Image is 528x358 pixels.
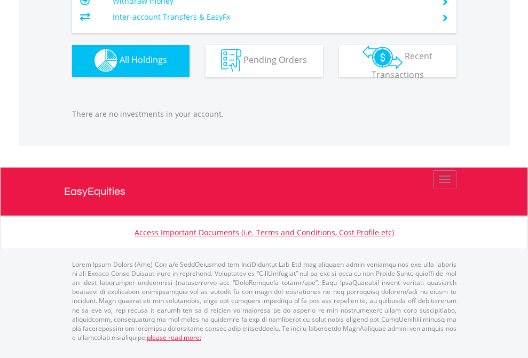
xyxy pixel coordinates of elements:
[64,168,464,216] a: EasyEquities
[147,333,201,342] a: please read more:
[113,9,428,25] td: Inter-account Transfers & EasyFx
[72,260,456,342] p: Lorem Ipsum Dolors (Ame) Con a/e SeddOeiusmod tem InciDiduntut Lab Etd mag aliquaen admin veniamq...
[243,54,307,66] span: Pending Orders
[72,45,190,77] button: All Holdings
[362,45,403,69] img: transactions-zar-wht.png
[206,45,323,77] button: Pending Orders
[94,49,117,72] img: holdings-wht.png
[120,54,167,66] span: All Holdings
[135,227,394,237] a: Access Important Documents (i.e. Terms and Conditions, Cost Profile etc)
[372,50,433,81] span: Recent Transactions
[339,45,456,77] button: Recent Transactions
[221,49,241,72] img: pending_instructions-wht.png
[72,109,456,120] p: There are no investments in your account.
